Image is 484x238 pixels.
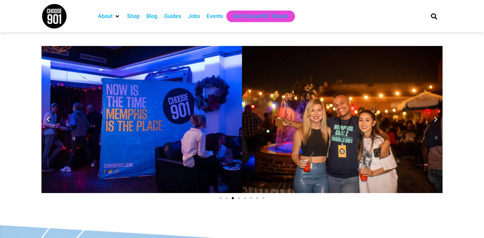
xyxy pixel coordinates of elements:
span: Go to slide 4 [238,197,240,199]
span: Go to slide 8 [262,197,264,199]
div: Previous slide [45,116,52,123]
div: Next slide [432,116,439,123]
a: Blog [146,12,157,20]
nav: Main nav [94,11,419,22]
a: Shop [127,12,140,20]
div: Grizz Night 2021 [242,46,443,193]
a: Jobs [188,12,200,20]
div: About [94,11,124,22]
span: Go to slide 7 [256,197,258,199]
a: Get Choose901 Emails [233,12,288,20]
div: Slides [41,46,443,203]
span: Go to slide 1 [220,197,222,199]
span: Go to slide 6 [250,197,252,199]
div: Grizz Night 2021 [41,46,242,193]
a: Guides [164,12,181,20]
span: Go to slide 5 [244,197,246,199]
div: 4 / 8 [242,46,443,193]
div: Search [429,11,440,22]
span: Go to slide 2 [226,197,228,199]
div: 3 / 8 [41,46,242,193]
a: About [98,12,113,20]
a: Events [207,12,223,20]
span: Go to slide 3 [232,197,234,199]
